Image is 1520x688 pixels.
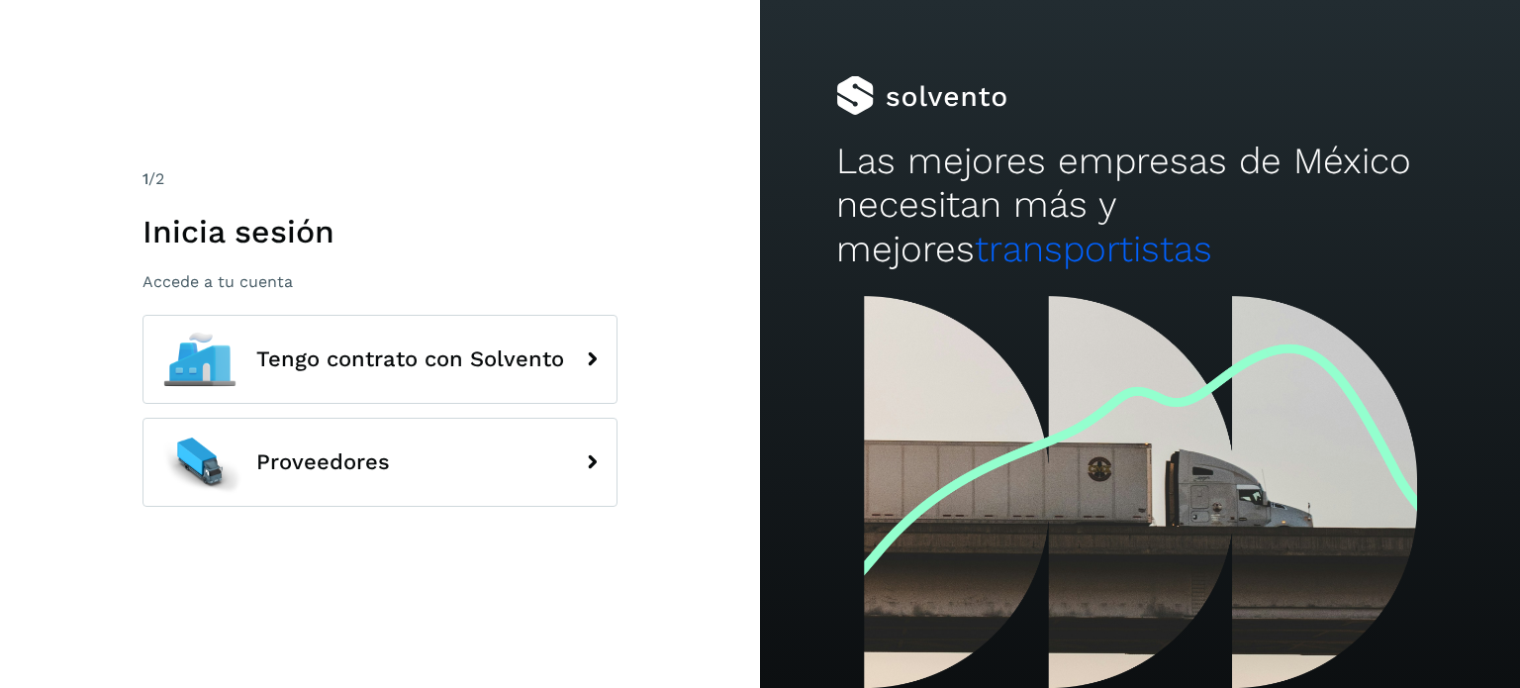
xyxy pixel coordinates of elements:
[142,272,617,291] p: Accede a tu cuenta
[256,347,564,371] span: Tengo contrato con Solvento
[142,418,617,507] button: Proveedores
[142,167,617,191] div: /2
[142,169,148,188] span: 1
[142,213,617,250] h1: Inicia sesión
[836,140,1444,271] h2: Las mejores empresas de México necesitan más y mejores
[142,315,617,404] button: Tengo contrato con Solvento
[256,450,390,474] span: Proveedores
[975,228,1212,270] span: transportistas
